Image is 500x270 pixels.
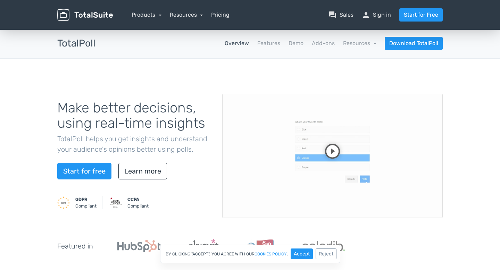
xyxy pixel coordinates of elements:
img: ElegantThemes [189,239,219,253]
a: Products [132,11,161,18]
a: Resources [170,11,203,18]
h3: TotalPoll [57,38,95,49]
small: Compliant [75,196,97,209]
span: question_answer [328,11,337,19]
img: Hubspot [117,240,161,252]
span: person [362,11,370,19]
a: Start for free [57,163,111,179]
strong: GDPR [75,197,87,202]
a: Add-ons [312,39,335,48]
img: Colorlib [302,241,345,251]
h1: Make better decisions, using real-time insights [57,100,212,131]
a: Download TotalPoll [385,37,443,50]
a: Start for Free [399,8,443,22]
img: GDPR [57,196,70,209]
strong: CCPA [127,197,139,202]
div: By clicking "Accept", you agree with our . [160,245,340,263]
a: question_answerSales [328,11,353,19]
a: personSign in [362,11,391,19]
a: Learn more [118,163,167,179]
a: Demo [289,39,303,48]
a: Overview [225,39,249,48]
p: TotalPoll helps you get insights and understand your audience's opinions better using polls. [57,134,212,154]
img: CCPA [109,196,122,209]
a: cookies policy [255,252,287,256]
small: Compliant [127,196,149,209]
button: Reject [316,248,336,259]
a: Features [257,39,280,48]
h5: Featured in [57,242,93,250]
img: WPLift [247,239,274,253]
a: Pricing [211,11,230,19]
button: Accept [291,248,313,259]
a: Resources [343,40,376,47]
img: TotalSuite for WordPress [57,9,113,21]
